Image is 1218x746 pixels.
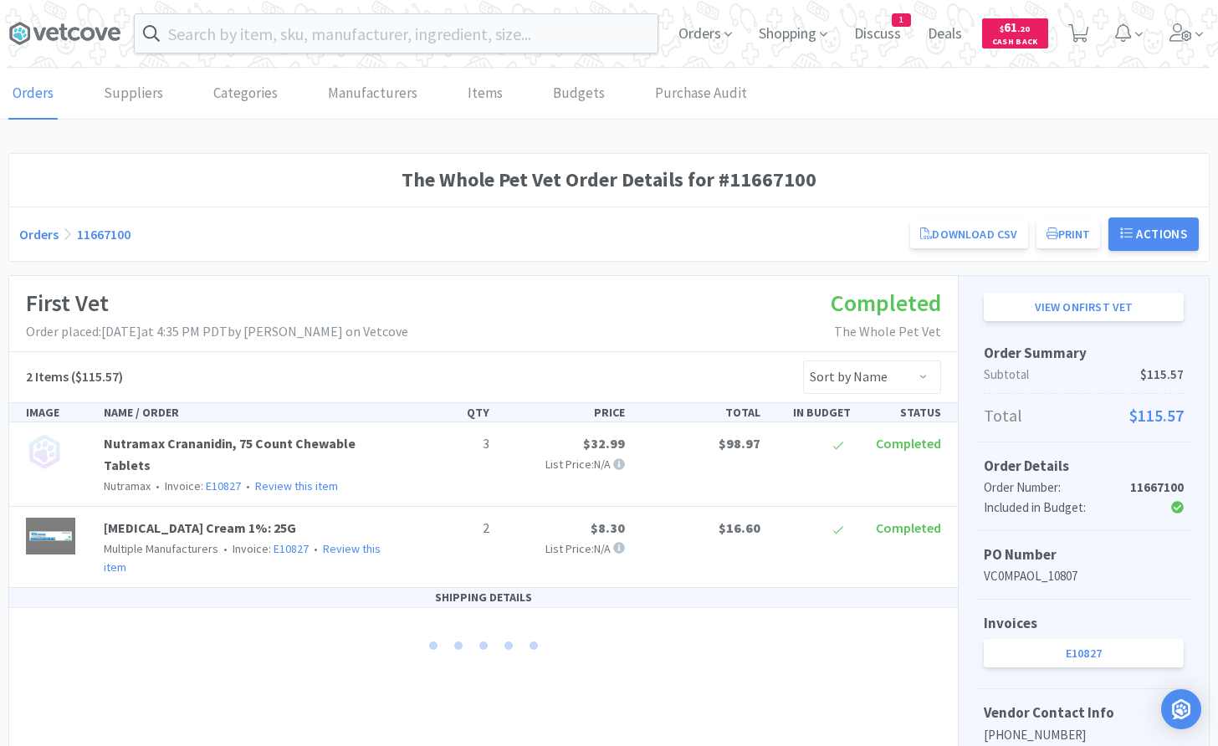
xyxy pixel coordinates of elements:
[135,14,658,53] input: Search by item, sku, manufacturer, ingredient, size...
[221,541,230,556] span: •
[19,226,59,243] a: Orders
[104,541,218,556] span: Multiple Manufacturers
[984,455,1184,478] h5: Order Details
[8,69,58,120] a: Orders
[463,69,507,120] a: Items
[984,544,1184,566] h5: PO Number
[413,518,490,539] p: 2
[549,69,609,120] a: Budgets
[1000,19,1030,35] span: 61
[209,69,282,120] a: Categories
[97,403,407,422] div: NAME / ORDER
[984,566,1184,586] p: VC0MPAOL_10807
[243,478,253,493] span: •
[104,435,356,473] a: Nutramax Crananidin, 75 Count Chewable Tablets
[255,478,338,493] a: Review this item
[77,226,130,243] a: 11667100
[407,403,497,422] div: QTY
[1000,23,1004,34] span: $
[26,284,408,322] h1: First Vet
[104,478,151,493] span: Nutramax
[876,435,941,452] span: Completed
[982,11,1048,56] a: $61.20Cash Back
[26,366,123,388] h5: ($115.57)
[921,27,969,42] a: Deals
[583,435,625,452] span: $32.99
[19,164,1199,196] h1: The Whole Pet Vet Order Details for #11667100
[984,402,1184,429] p: Total
[1036,220,1101,248] button: Print
[992,38,1038,49] span: Cash Back
[910,220,1027,248] a: Download CSV
[719,435,760,452] span: $98.97
[1130,479,1184,495] strong: 11667100
[984,342,1184,365] h5: Order Summary
[1017,23,1030,34] span: . 20
[893,14,910,26] span: 1
[984,612,1184,635] h5: Invoices
[831,288,941,318] span: Completed
[26,321,408,343] p: Order placed: [DATE] at 4:35 PM PDT by [PERSON_NAME] on Vetcove
[857,403,948,422] div: STATUS
[1140,365,1184,385] span: $115.57
[311,541,320,556] span: •
[26,368,69,385] span: 2 Items
[651,69,751,120] a: Purchase Audit
[984,365,1184,385] p: Subtotal
[19,403,97,422] div: IMAGE
[9,588,958,607] div: SHIPPING DETAILS
[151,478,241,493] span: Invoice:
[153,478,162,493] span: •
[503,539,625,558] p: List Price: N/A
[984,725,1184,745] p: [PHONE_NUMBER]
[876,519,941,536] span: Completed
[218,541,309,556] span: Invoice:
[496,403,632,422] div: PRICE
[1129,402,1184,429] span: $115.57
[503,455,625,473] p: List Price: N/A
[104,519,296,536] a: [MEDICAL_DATA] Cream 1%: 25G
[632,403,767,422] div: TOTAL
[1161,689,1201,729] div: Open Intercom Messenger
[984,478,1117,498] div: Order Number:
[1108,217,1199,251] button: Actions
[206,478,241,493] a: E10827
[274,541,309,556] a: E10827
[984,293,1184,321] a: View onFirst Vet
[26,433,63,470] img: no_image.png
[767,403,857,422] div: IN BUDGET
[26,518,75,554] img: 5f4b94b7ab08476f85f06a314ba0f703_151680.jpeg
[104,541,381,575] a: Review this item
[324,69,422,120] a: Manufacturers
[847,27,908,42] a: Discuss1
[100,69,167,120] a: Suppliers
[719,519,760,536] span: $16.60
[413,433,490,455] p: 3
[984,639,1184,667] a: E10827
[984,498,1117,518] div: Included in Budget:
[591,519,625,536] span: $8.30
[984,702,1184,724] h5: Vendor Contact Info
[831,321,941,343] p: The Whole Pet Vet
